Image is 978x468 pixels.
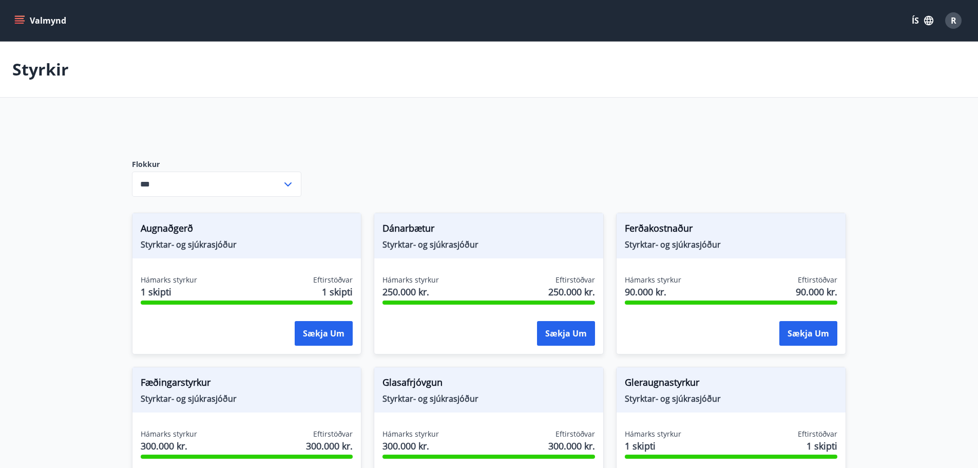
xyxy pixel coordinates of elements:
[796,285,837,298] span: 90.000 kr.
[798,429,837,439] span: Eftirstöðvar
[382,429,439,439] span: Hámarks styrkur
[382,439,439,453] span: 300.000 kr.
[382,393,595,404] span: Styrktar- og sjúkrasjóður
[537,321,595,346] button: Sækja um
[322,285,353,298] span: 1 skipti
[951,15,956,26] span: R
[779,321,837,346] button: Sækja um
[941,8,966,33] button: R
[625,285,681,298] span: 90.000 kr.
[141,275,197,285] span: Hámarks styrkur
[798,275,837,285] span: Eftirstöðvar
[548,439,595,453] span: 300.000 kr.
[382,239,595,250] span: Styrktar- og sjúkrasjóður
[382,221,595,239] span: Dánarbætur
[382,376,595,393] span: Glasafrjóvgun
[625,275,681,285] span: Hámarks styrkur
[313,275,353,285] span: Eftirstöðvar
[306,439,353,453] span: 300.000 kr.
[382,285,439,298] span: 250.000 kr.
[12,58,69,81] p: Styrkir
[625,221,837,239] span: Ferðakostnaður
[807,439,837,453] span: 1 skipti
[625,429,681,439] span: Hámarks styrkur
[141,376,353,393] span: Fæðingarstyrkur
[555,429,595,439] span: Eftirstöðvar
[625,393,837,404] span: Styrktar- og sjúkrasjóður
[132,159,301,170] label: Flokkur
[141,285,197,298] span: 1 skipti
[625,239,837,250] span: Styrktar- og sjúkrasjóður
[382,275,439,285] span: Hámarks styrkur
[141,393,353,404] span: Styrktar- og sjúkrasjóður
[625,439,681,453] span: 1 skipti
[12,11,70,30] button: menu
[555,275,595,285] span: Eftirstöðvar
[548,285,595,298] span: 250.000 kr.
[141,239,353,250] span: Styrktar- og sjúkrasjóður
[295,321,353,346] button: Sækja um
[313,429,353,439] span: Eftirstöðvar
[141,429,197,439] span: Hámarks styrkur
[906,11,939,30] button: ÍS
[141,439,197,453] span: 300.000 kr.
[625,376,837,393] span: Gleraugnastyrkur
[141,221,353,239] span: Augnaðgerð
